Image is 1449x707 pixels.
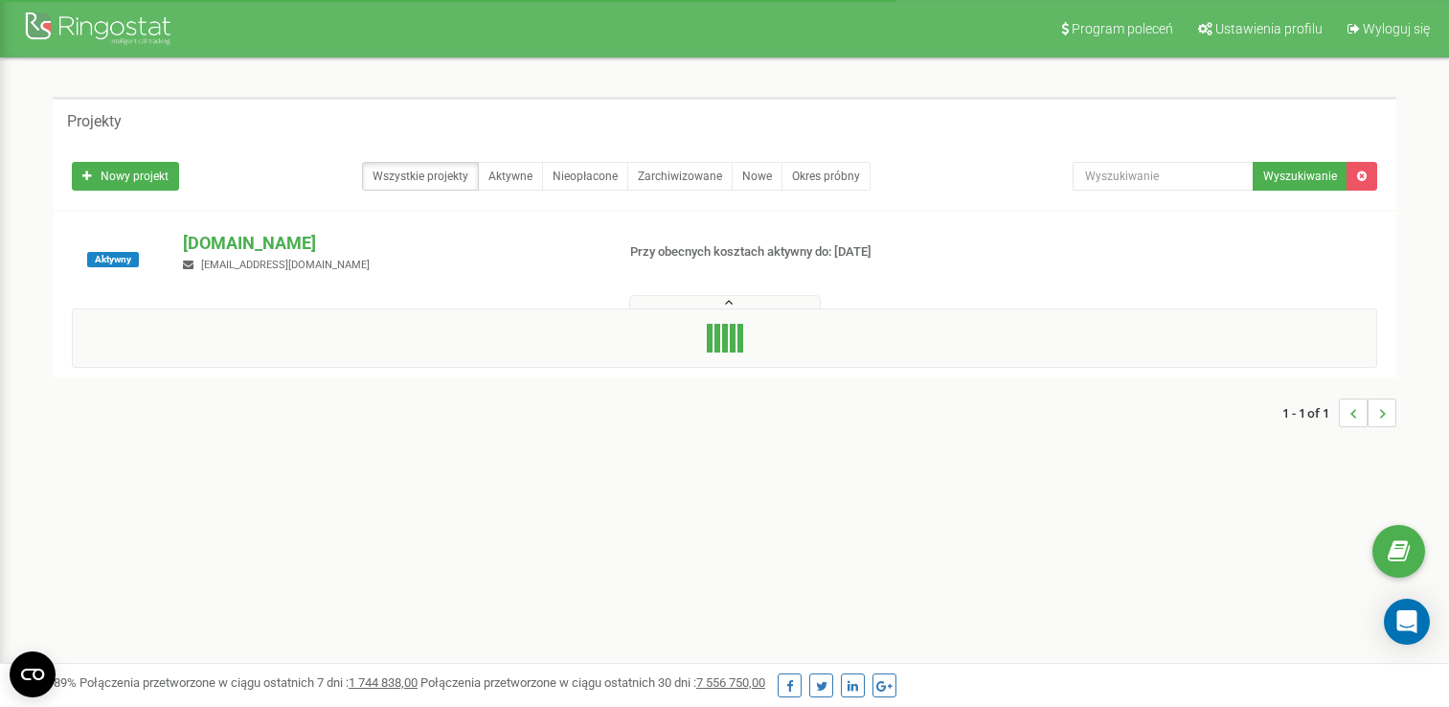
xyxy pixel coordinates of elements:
button: Open CMP widget [10,651,56,697]
span: Program poleceń [1072,21,1173,36]
span: Ustawienia profilu [1215,21,1323,36]
nav: ... [1282,379,1396,446]
h5: Projekty [67,113,122,130]
a: Okres próbny [781,162,871,191]
a: Aktywne [478,162,543,191]
div: Open Intercom Messenger [1384,599,1430,645]
a: Zarchiwizowane [627,162,733,191]
a: Nieopłacone [542,162,628,191]
span: Połączenia przetworzone w ciągu ostatnich 30 dni : [420,675,765,690]
a: Nowy projekt [72,162,179,191]
a: Nowe [732,162,782,191]
p: [DOMAIN_NAME] [183,231,599,256]
button: Wyszukiwanie [1253,162,1347,191]
span: [EMAIL_ADDRESS][DOMAIN_NAME] [201,259,370,271]
u: 7 556 750,00 [696,675,765,690]
span: Aktywny [87,252,139,267]
p: Przy obecnych kosztach aktywny do: [DATE] [630,243,935,262]
span: Połączenia przetworzone w ciągu ostatnich 7 dni : [79,675,418,690]
a: Wszystkie projekty [362,162,479,191]
u: 1 744 838,00 [349,675,418,690]
input: Wyszukiwanie [1073,162,1254,191]
span: 1 - 1 of 1 [1282,399,1339,427]
span: Wyloguj się [1363,21,1430,36]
